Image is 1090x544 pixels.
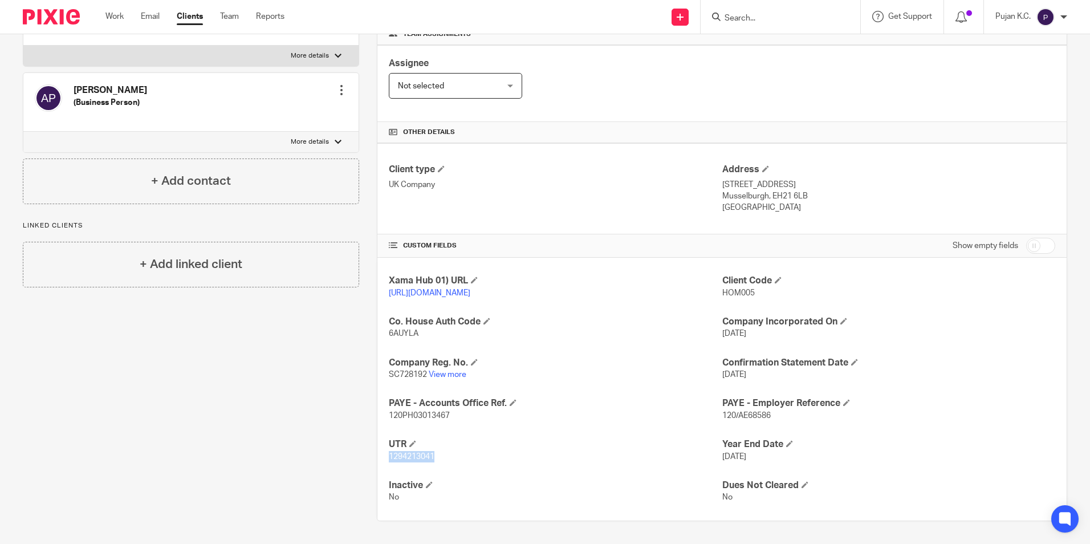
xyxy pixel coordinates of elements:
[105,11,124,22] a: Work
[35,84,62,112] img: svg%3E
[291,137,329,147] p: More details
[389,453,434,461] span: 1294213041
[722,480,1055,492] h4: Dues Not Cleared
[389,357,722,369] h4: Company Reg. No.
[1036,8,1055,26] img: svg%3E
[23,9,80,25] img: Pixie
[722,190,1055,202] p: Musselburgh, EH21 6LB
[722,164,1055,176] h4: Address
[74,84,147,96] h4: [PERSON_NAME]
[722,289,755,297] span: HOM005
[74,97,147,108] h5: (Business Person)
[722,412,771,420] span: 120/AE68586
[151,172,231,190] h4: + Add contact
[722,316,1055,328] h4: Company Incorporated On
[389,371,427,379] span: SC728192
[722,202,1055,213] p: [GEOGRAPHIC_DATA]
[389,289,470,297] a: [URL][DOMAIN_NAME]
[23,221,359,230] p: Linked clients
[722,330,746,338] span: [DATE]
[291,51,329,60] p: More details
[389,275,722,287] h4: Xama Hub 01) URL
[429,371,466,379] a: View more
[722,357,1055,369] h4: Confirmation Statement Date
[722,453,746,461] span: [DATE]
[398,82,444,90] span: Not selected
[389,480,722,492] h4: Inactive
[141,11,160,22] a: Email
[389,316,722,328] h4: Co. House Auth Code
[140,255,242,273] h4: + Add linked client
[722,493,733,501] span: No
[256,11,284,22] a: Reports
[722,439,1055,450] h4: Year End Date
[722,179,1055,190] p: [STREET_ADDRESS]
[722,371,746,379] span: [DATE]
[403,128,455,137] span: Other details
[722,397,1055,409] h4: PAYE - Employer Reference
[389,59,429,68] span: Assignee
[389,493,399,501] span: No
[220,11,239,22] a: Team
[389,179,722,190] p: UK Company
[888,13,932,21] span: Get Support
[389,439,722,450] h4: UTR
[389,330,418,338] span: 6AUYLA
[177,11,203,22] a: Clients
[722,275,1055,287] h4: Client Code
[953,240,1018,251] label: Show empty fields
[995,11,1031,22] p: Pujan K.C.
[389,164,722,176] h4: Client type
[723,14,826,24] input: Search
[389,397,722,409] h4: PAYE - Accounts Office Ref.
[389,412,450,420] span: 120PH03013467
[389,241,722,250] h4: CUSTOM FIELDS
